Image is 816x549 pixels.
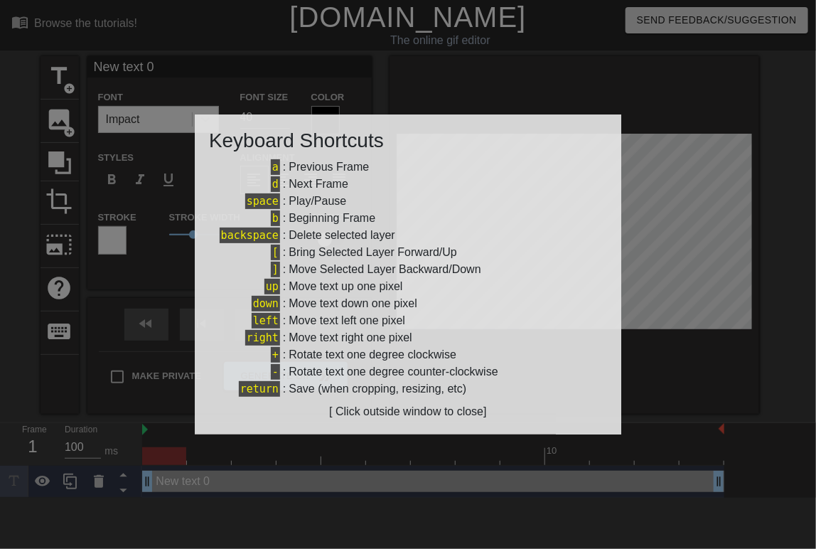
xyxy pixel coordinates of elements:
span: backspace [220,228,280,243]
div: Move text down one pixel [289,295,417,312]
span: space [245,193,280,209]
div: [ Click outside window to close] [209,403,607,420]
div: : [209,329,607,346]
div: Play/Pause [289,193,346,210]
span: a [271,159,280,175]
div: : [209,176,607,193]
div: : [209,244,607,261]
span: down [252,296,280,311]
div: : [209,278,607,295]
span: return [239,381,280,397]
span: d [271,176,280,192]
div: : [209,363,607,380]
div: : [209,346,607,363]
div: Move Selected Layer Backward/Down [289,261,481,278]
div: Beginning Frame [289,210,375,227]
div: Next Frame [289,176,348,193]
div: Delete selected layer [289,227,394,244]
span: ] [271,262,280,277]
div: Bring Selected Layer Forward/Up [289,244,457,261]
div: Move text right one pixel [289,329,412,346]
span: - [271,364,280,380]
div: : [209,261,607,278]
span: [ [271,245,280,260]
span: right [245,330,280,346]
div: : [209,227,607,244]
div: Rotate text one degree counter-clockwise [289,363,498,380]
div: Move text up one pixel [289,278,402,295]
div: Rotate text one degree clockwise [289,346,456,363]
div: : [209,193,607,210]
span: + [271,347,280,363]
div: Save (when cropping, resizing, etc) [289,380,466,398]
span: left [252,313,280,329]
div: : [209,312,607,329]
div: : [209,210,607,227]
span: up [264,279,280,294]
div: : [209,159,607,176]
span: b [271,210,280,226]
div: Move text left one pixel [289,312,405,329]
div: : [209,295,607,312]
div: Previous Frame [289,159,369,176]
div: : [209,380,607,398]
h3: Keyboard Shortcuts [209,129,607,153]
